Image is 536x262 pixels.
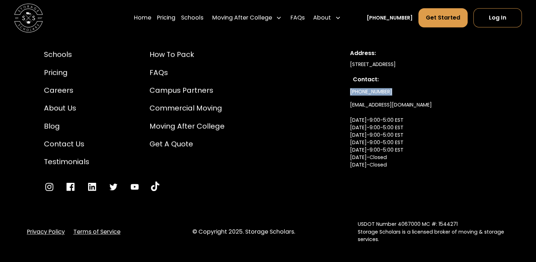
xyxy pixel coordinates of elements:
a: Go to Twitter [108,181,119,192]
a: Schools [181,8,203,28]
a: Go to YouTube [129,181,140,192]
div: About [310,8,344,28]
a: FAQs [149,67,225,78]
a: home [14,4,43,32]
a: FAQs [290,8,305,28]
a: Go to Facebook [65,181,76,192]
a: Log In [473,8,522,27]
a: [PHONE_NUMBER] [366,14,412,22]
a: Pricing [157,8,175,28]
a: Go to Instagram [44,181,55,192]
a: Privacy Policy [27,228,65,236]
div: About [313,13,331,22]
div: [STREET_ADDRESS] [350,61,492,68]
a: Get Started [418,8,468,27]
a: Home [134,8,151,28]
a: Go to YouTube [151,181,159,192]
a: [EMAIL_ADDRESS][DOMAIN_NAME][DATE]-9:00-5:00 EST[DATE]-9:00-5:00 EST[DATE]-9:00-5:00 EST[DATE]-9:... [350,98,432,187]
a: Blog [44,121,89,131]
a: About Us [44,103,89,113]
div: Contact: [353,75,489,84]
div: Moving After College [209,8,284,28]
div: © Copyright 2025. Storage Scholars. [192,228,344,236]
a: How to Pack [149,49,225,60]
a: Go to LinkedIn [87,181,97,192]
div: USDOT Number 4067000 MC #: 1544271 Storage Scholars is a licensed broker of moving & storage serv... [358,220,509,243]
a: Schools [44,49,89,60]
div: Address: [350,49,492,58]
a: Careers [44,85,89,95]
a: Get a Quote [149,138,225,149]
a: Campus Partners [149,85,225,95]
a: Contact Us [44,138,89,149]
a: Terms of Service [73,228,120,236]
a: Moving After College [149,121,225,131]
a: [PHONE_NUMBER] [350,85,392,98]
a: Testimonials [44,156,89,167]
div: Moving After College [212,13,272,22]
a: Pricing [44,67,89,78]
a: Commercial Moving [149,103,225,113]
img: Storage Scholars main logo [14,4,43,32]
